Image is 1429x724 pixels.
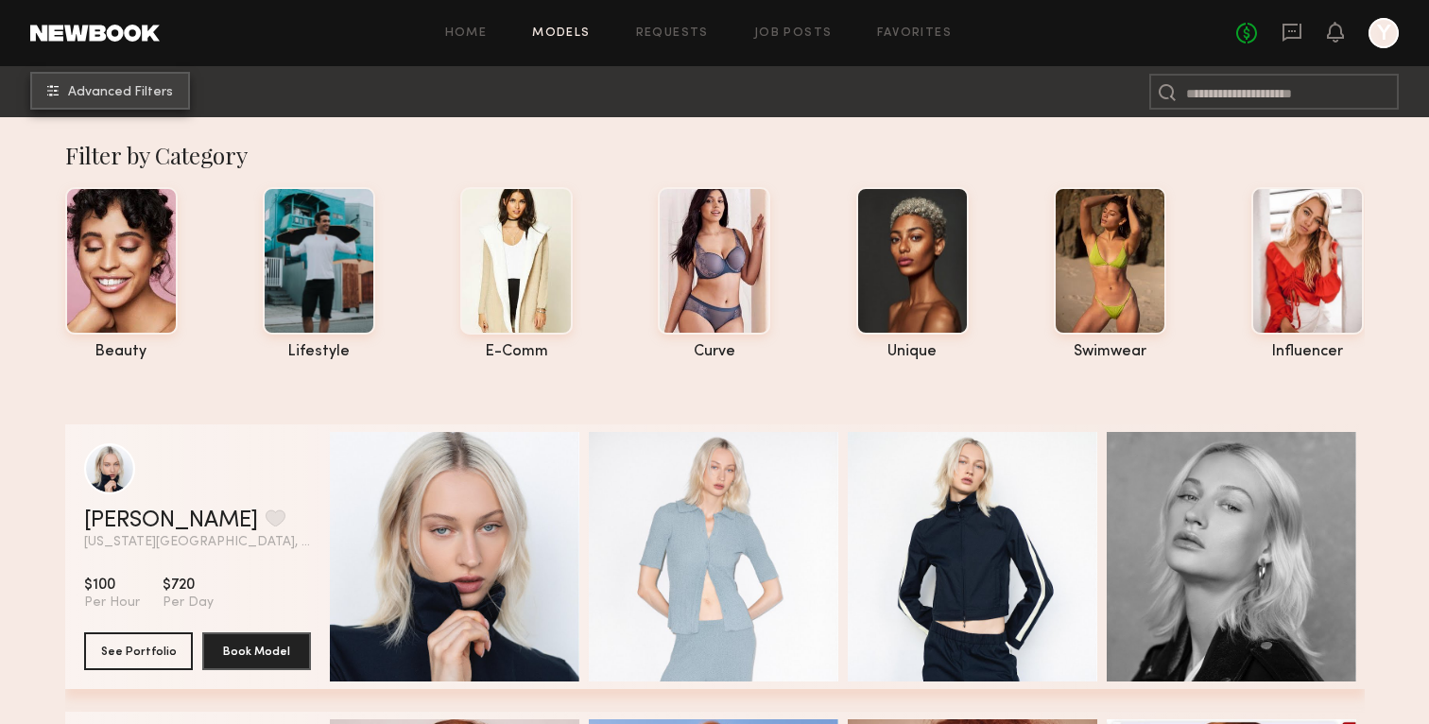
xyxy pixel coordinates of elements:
a: Favorites [877,27,952,40]
span: Advanced Filters [68,86,173,99]
a: Home [445,27,488,40]
button: Book Model [202,632,311,670]
div: Filter by Category [65,140,1365,170]
div: e-comm [460,344,573,360]
div: influencer [1251,344,1364,360]
span: Per Hour [84,595,140,612]
span: $100 [84,576,140,595]
div: lifestyle [263,344,375,360]
a: Models [532,27,590,40]
div: beauty [65,344,178,360]
button: Advanced Filters [30,72,190,110]
button: See Portfolio [84,632,193,670]
span: [US_STATE][GEOGRAPHIC_DATA], [GEOGRAPHIC_DATA] [84,536,311,549]
div: unique [856,344,969,360]
a: [PERSON_NAME] [84,509,258,532]
span: $720 [163,576,214,595]
span: Per Day [163,595,214,612]
a: Y [1369,18,1399,48]
div: curve [658,344,770,360]
div: swimwear [1054,344,1166,360]
a: Requests [636,27,709,40]
a: Job Posts [754,27,833,40]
